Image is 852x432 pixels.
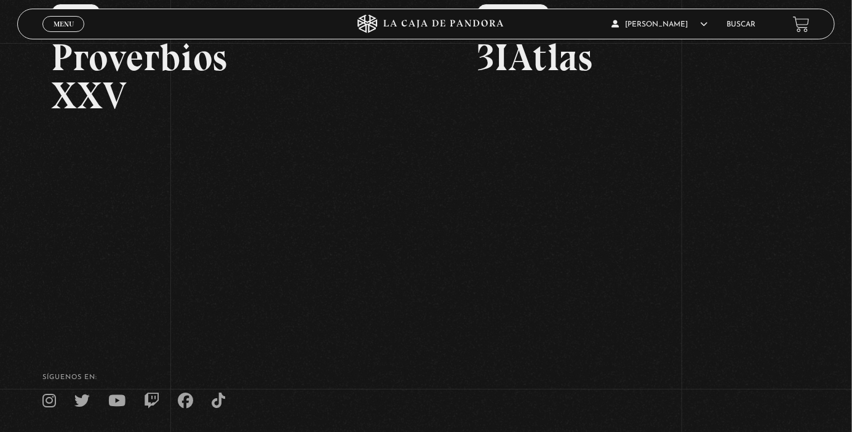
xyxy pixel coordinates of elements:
[42,374,810,381] h4: SÍguenos en:
[612,21,708,28] span: [PERSON_NAME]
[54,20,74,28] span: Menu
[793,16,810,33] a: View your shopping cart
[727,21,756,28] a: Buscar
[49,31,78,39] span: Cerrar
